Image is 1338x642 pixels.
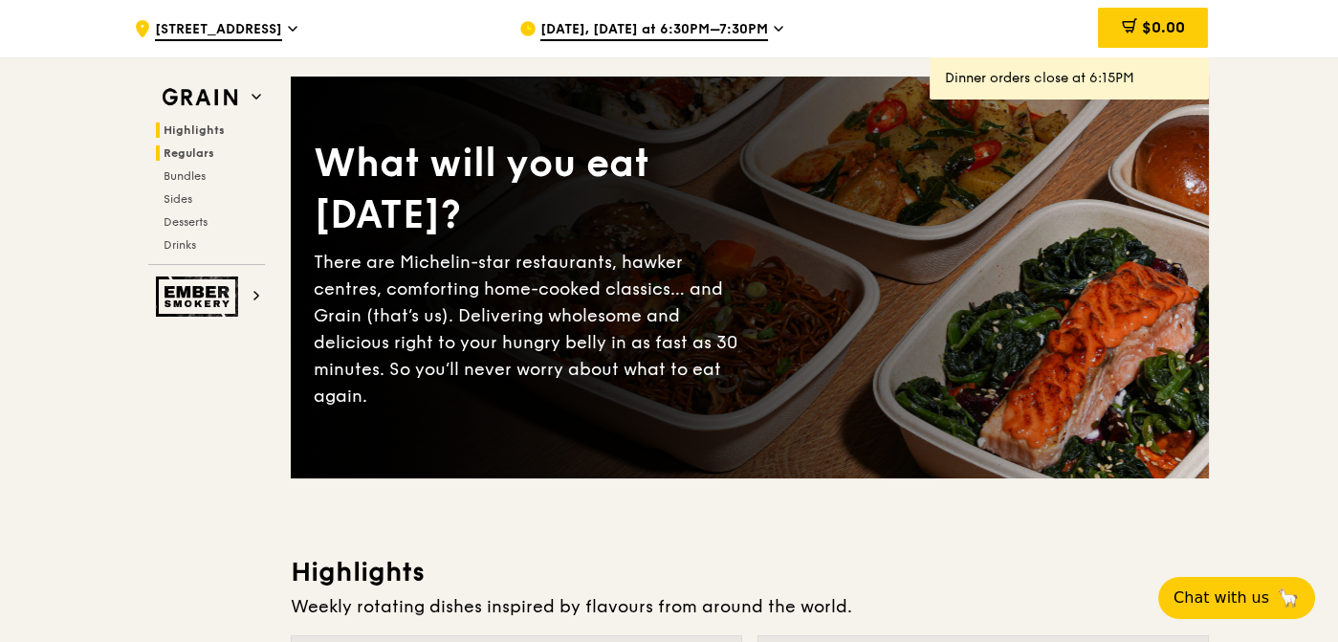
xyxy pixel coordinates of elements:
[164,192,192,206] span: Sides
[156,80,244,115] img: Grain web logo
[1277,587,1300,609] span: 🦙
[314,249,750,410] div: There are Michelin-star restaurants, hawker centres, comforting home-cooked classics… and Grain (...
[1141,18,1184,36] span: $0.00
[156,277,244,317] img: Ember Smokery web logo
[540,20,768,41] span: [DATE], [DATE] at 6:30PM–7:30PM
[164,146,214,160] span: Regulars
[291,593,1209,620] div: Weekly rotating dishes inspired by flavours from around the world.
[945,69,1194,88] div: Dinner orders close at 6:15PM
[1158,577,1315,619] button: Chat with us🦙
[164,215,208,229] span: Desserts
[155,20,282,41] span: [STREET_ADDRESS]
[291,555,1209,589] h3: Highlights
[314,138,750,241] div: What will you eat [DATE]?
[1173,587,1269,609] span: Chat with us
[164,169,206,183] span: Bundles
[164,123,225,137] span: Highlights
[164,238,196,252] span: Drinks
